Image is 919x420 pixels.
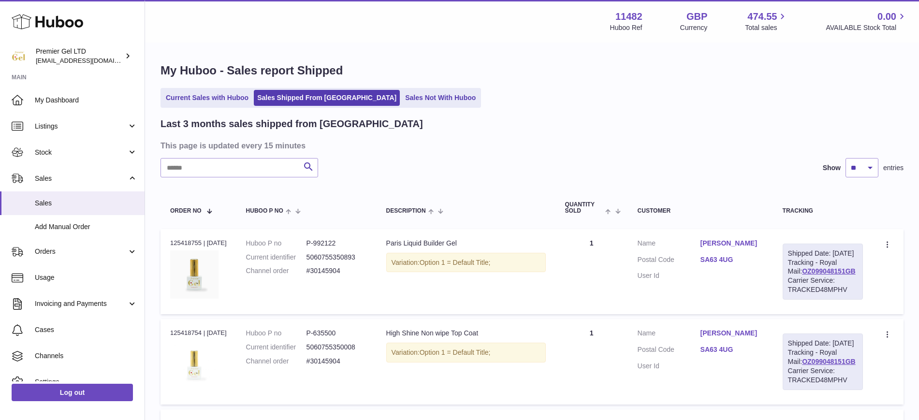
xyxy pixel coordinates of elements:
div: Customer [638,208,763,214]
span: Total sales [745,23,788,32]
td: 1 [555,319,628,404]
a: [PERSON_NAME] [700,329,763,338]
div: 125418755 | [DATE] [170,239,227,247]
span: Order No [170,208,202,214]
span: My Dashboard [35,96,137,105]
h2: Last 3 months sales shipped from [GEOGRAPHIC_DATA] [160,117,423,130]
dt: Channel order [246,357,306,366]
span: 0.00 [877,10,896,23]
div: High Shine Non wipe Top Coat [386,329,546,338]
span: Quantity Sold [565,202,603,214]
span: Listings [35,122,127,131]
a: OZ099048151GB [802,267,856,275]
a: Log out [12,384,133,401]
div: Shipped Date: [DATE] [788,339,858,348]
div: Carrier Service: TRACKED48MPHV [788,276,858,294]
dt: Channel order [246,266,306,275]
span: [EMAIL_ADDRESS][DOMAIN_NAME] [36,57,142,64]
a: OZ099048151GB [802,358,856,365]
span: Stock [35,148,127,157]
span: Option 1 = Default Title; [420,259,491,266]
dt: Name [638,239,700,250]
div: Carrier Service: TRACKED48MPHV [788,366,858,385]
div: Tracking [783,208,863,214]
span: Huboo P no [246,208,283,214]
span: Channels [35,351,137,361]
dt: Postal Code [638,345,700,357]
div: Variation: [386,253,546,273]
dt: Postal Code [638,255,700,267]
div: 125418754 | [DATE] [170,329,227,337]
dd: #30145904 [306,357,367,366]
a: Current Sales with Huboo [162,90,252,106]
div: Currency [680,23,708,32]
h1: My Huboo - Sales report Shipped [160,63,904,78]
a: Sales Shipped From [GEOGRAPHIC_DATA] [254,90,400,106]
dt: User Id [638,362,700,371]
dt: Huboo P no [246,329,306,338]
div: Huboo Ref [610,23,642,32]
div: Paris Liquid Builder Gel [386,239,546,248]
a: [PERSON_NAME] [700,239,763,248]
div: Variation: [386,343,546,362]
dt: Current identifier [246,343,306,352]
dd: 5060755350008 [306,343,367,352]
span: Sales [35,174,127,183]
span: entries [883,163,904,173]
dt: Name [638,329,700,340]
span: Orders [35,247,127,256]
strong: 11482 [615,10,642,23]
a: 474.55 Total sales [745,10,788,32]
dd: P-992122 [306,239,367,248]
span: Description [386,208,426,214]
a: SA63 4UG [700,255,763,264]
span: Invoicing and Payments [35,299,127,308]
span: Add Manual Order [35,222,137,232]
dd: #30145904 [306,266,367,275]
a: 0.00 AVAILABLE Stock Total [826,10,907,32]
td: 1 [555,229,628,314]
span: Cases [35,325,137,334]
strong: GBP [686,10,707,23]
span: Usage [35,273,137,282]
dd: P-635500 [306,329,367,338]
dt: Huboo P no [246,239,306,248]
a: Sales Not With Huboo [402,90,479,106]
div: Shipped Date: [DATE] [788,249,858,258]
dd: 5060755350893 [306,253,367,262]
dt: Current identifier [246,253,306,262]
span: Settings [35,377,137,387]
div: Premier Gel LTD [36,47,123,65]
img: 114821687606928.jpg [170,341,219,389]
a: SA63 4UG [700,345,763,354]
img: internalAdmin-11482@internal.huboo.com [12,49,26,63]
label: Show [823,163,841,173]
img: Premier-Gel-Bottle.jpg [170,250,219,299]
h3: This page is updated every 15 minutes [160,140,901,151]
span: AVAILABLE Stock Total [826,23,907,32]
span: 474.55 [747,10,777,23]
div: Tracking - Royal Mail: [783,333,863,390]
span: Option 1 = Default Title; [420,348,491,356]
div: Tracking - Royal Mail: [783,244,863,300]
span: Sales [35,199,137,208]
dt: User Id [638,271,700,280]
